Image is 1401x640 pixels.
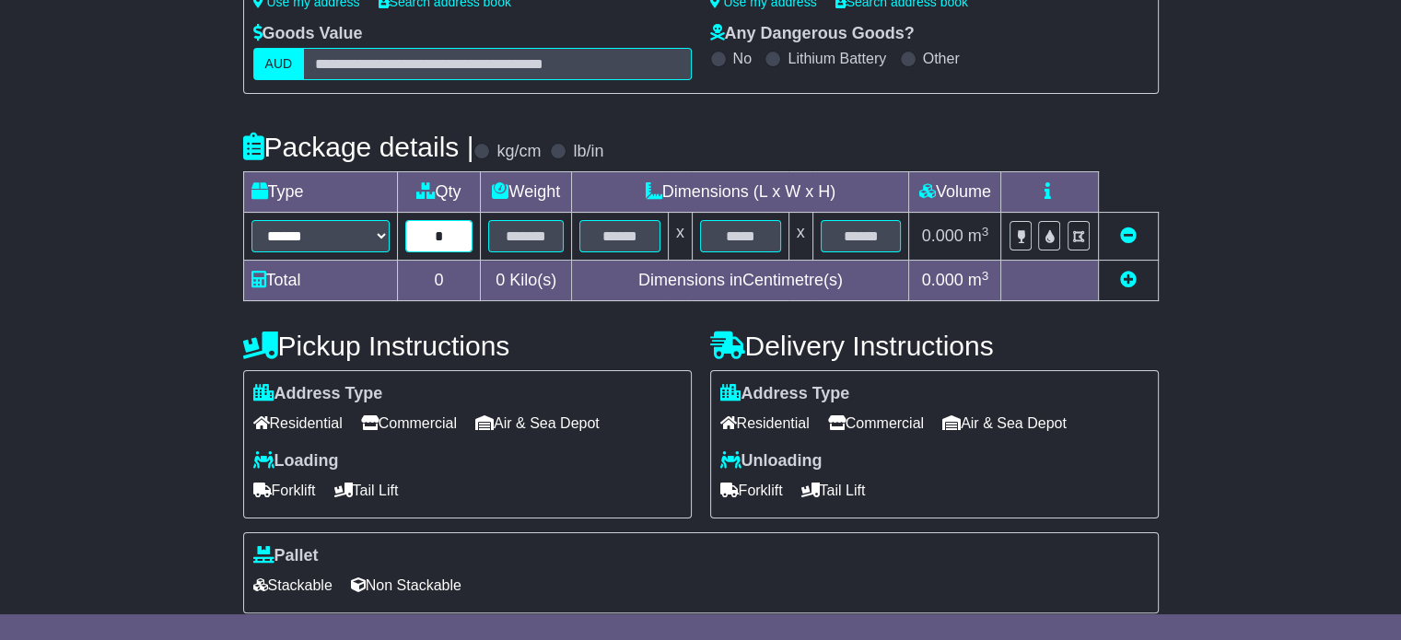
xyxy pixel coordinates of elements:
[496,271,505,289] span: 0
[481,261,572,301] td: Kilo(s)
[828,409,924,437] span: Commercial
[351,571,461,599] span: Non Stackable
[253,451,339,471] label: Loading
[253,476,316,505] span: Forklift
[720,384,850,404] label: Address Type
[253,409,343,437] span: Residential
[733,50,752,67] label: No
[496,142,541,162] label: kg/cm
[923,50,960,67] label: Other
[720,409,810,437] span: Residential
[788,213,812,261] td: x
[668,213,692,261] td: x
[801,476,866,505] span: Tail Lift
[572,172,909,213] td: Dimensions (L x W x H)
[909,172,1001,213] td: Volume
[397,172,481,213] td: Qty
[710,24,915,44] label: Any Dangerous Goods?
[982,225,989,239] sup: 3
[253,24,363,44] label: Goods Value
[475,409,600,437] span: Air & Sea Depot
[788,50,886,67] label: Lithium Battery
[243,331,692,361] h4: Pickup Instructions
[361,409,457,437] span: Commercial
[481,172,572,213] td: Weight
[982,269,989,283] sup: 3
[243,261,397,301] td: Total
[243,132,474,162] h4: Package details |
[968,227,989,245] span: m
[942,409,1067,437] span: Air & Sea Depot
[334,476,399,505] span: Tail Lift
[253,546,319,566] label: Pallet
[968,271,989,289] span: m
[572,261,909,301] td: Dimensions in Centimetre(s)
[573,142,603,162] label: lb/in
[253,571,333,599] span: Stackable
[253,384,383,404] label: Address Type
[720,451,823,471] label: Unloading
[922,271,963,289] span: 0.000
[397,261,481,301] td: 0
[922,227,963,245] span: 0.000
[243,172,397,213] td: Type
[253,48,305,80] label: AUD
[1120,227,1137,245] a: Remove this item
[1120,271,1137,289] a: Add new item
[710,331,1159,361] h4: Delivery Instructions
[720,476,783,505] span: Forklift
